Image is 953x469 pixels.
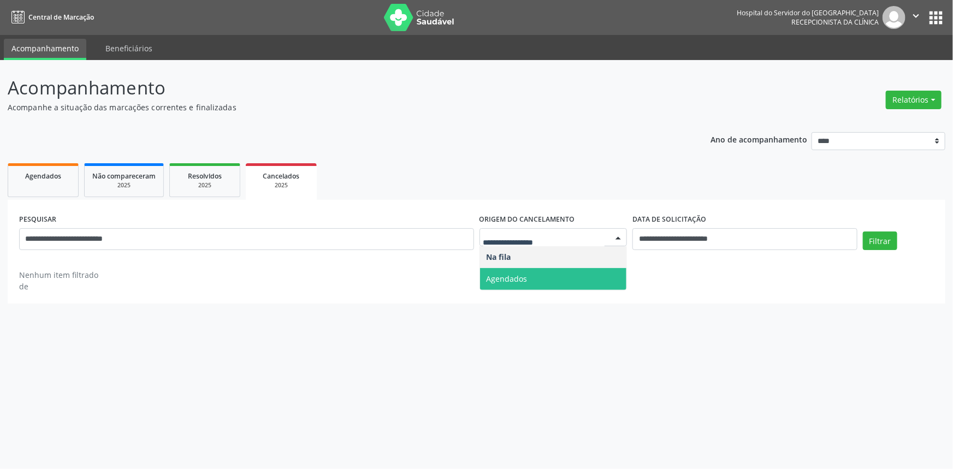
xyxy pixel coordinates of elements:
span: Agendados [25,171,61,181]
img: img [883,6,905,29]
span: Central de Marcação [28,13,94,22]
div: 2025 [92,181,156,189]
button: Filtrar [863,231,897,250]
button: apps [926,8,945,27]
button: Relatórios [886,91,942,109]
span: Agendados [487,274,528,284]
a: Beneficiários [98,39,160,58]
span: Recepcionista da clínica [791,17,879,27]
a: Acompanhamento [4,39,86,60]
label: Origem do cancelamento [480,211,575,228]
label: PESQUISAR [19,211,56,228]
label: DATA DE SOLICITAÇÃO [632,211,706,228]
span: Resolvidos [188,171,222,181]
p: Acompanhe a situação das marcações correntes e finalizadas [8,102,664,113]
div: 2025 [253,181,309,189]
span: Na fila [487,252,511,262]
button:  [905,6,926,29]
span: Não compareceram [92,171,156,181]
span: Cancelados [263,171,300,181]
div: 2025 [177,181,232,189]
i:  [910,10,922,22]
div: Hospital do Servidor do [GEOGRAPHIC_DATA] [737,8,879,17]
p: Acompanhamento [8,74,664,102]
a: Central de Marcação [8,8,94,26]
div: de [19,281,98,292]
p: Ano de acompanhamento [711,132,808,146]
div: Nenhum item filtrado [19,269,98,281]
